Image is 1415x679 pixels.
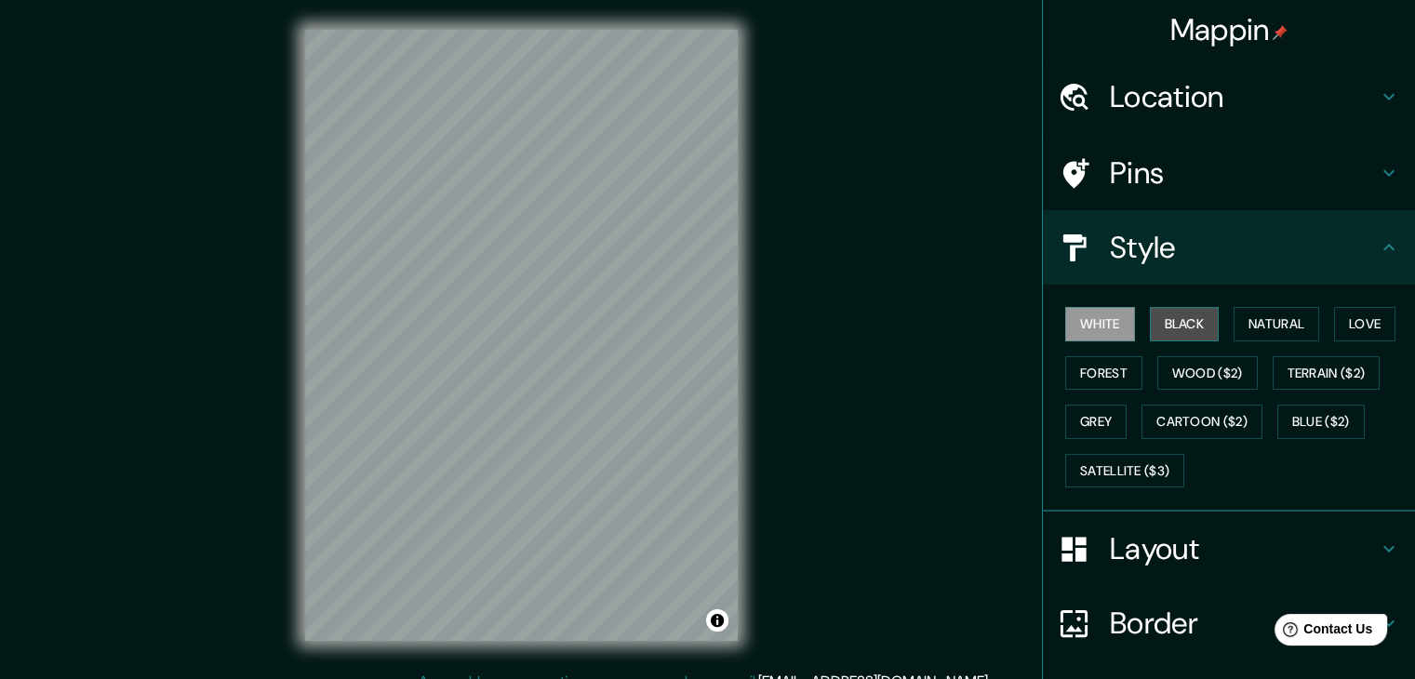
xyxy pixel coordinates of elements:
[305,30,738,641] canvas: Map
[1249,606,1395,659] iframe: Help widget launcher
[1065,356,1142,391] button: Forest
[1150,307,1220,341] button: Black
[1157,356,1258,391] button: Wood ($2)
[706,609,728,632] button: Toggle attribution
[1273,356,1381,391] button: Terrain ($2)
[1065,405,1127,439] button: Grey
[1043,512,1415,586] div: Layout
[1065,307,1135,341] button: White
[1277,405,1365,439] button: Blue ($2)
[1043,210,1415,285] div: Style
[1043,586,1415,660] div: Border
[1170,11,1288,48] h4: Mappin
[1110,154,1378,192] h4: Pins
[1043,60,1415,134] div: Location
[1110,530,1378,567] h4: Layout
[1334,307,1395,341] button: Love
[1110,605,1378,642] h4: Border
[1141,405,1262,439] button: Cartoon ($2)
[1273,25,1288,40] img: pin-icon.png
[1065,454,1184,488] button: Satellite ($3)
[1110,78,1378,115] h4: Location
[1234,307,1319,341] button: Natural
[1043,136,1415,210] div: Pins
[1110,229,1378,266] h4: Style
